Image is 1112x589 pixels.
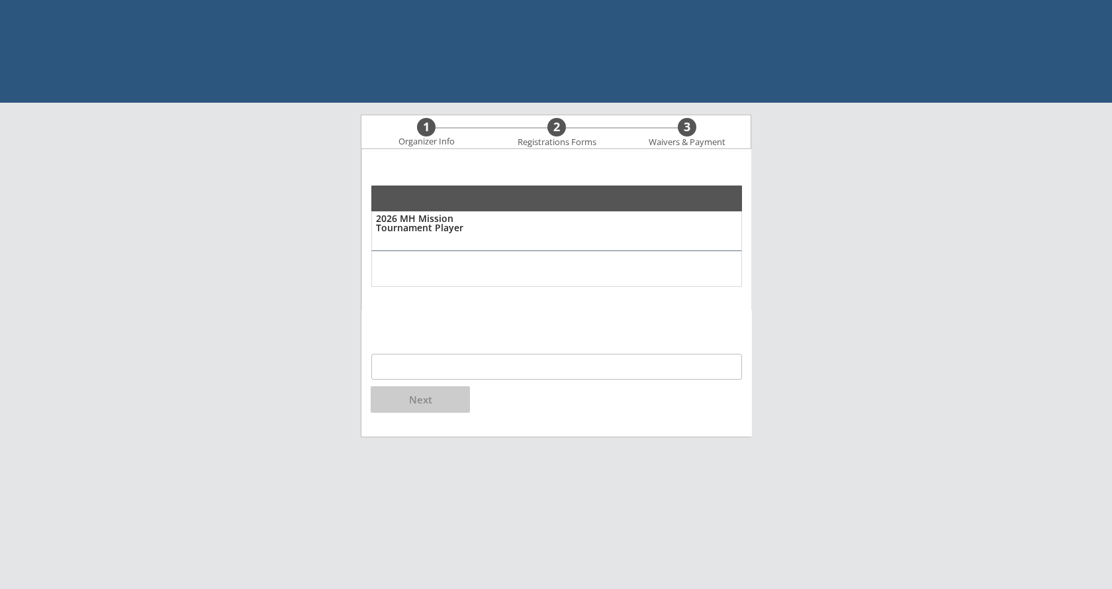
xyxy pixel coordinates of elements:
[376,214,488,233] div: 2026 MH Mission Tournament Player
[371,386,470,413] button: Next
[678,120,696,134] div: 3
[641,137,733,148] div: Waivers & Payment
[511,137,602,148] div: Registrations Forms
[417,120,436,134] div: 1
[547,120,566,134] div: 2
[390,136,463,147] div: Organizer Info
